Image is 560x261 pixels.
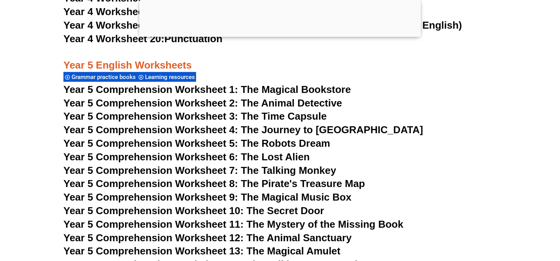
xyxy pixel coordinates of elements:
div: Learning resources [137,72,196,82]
a: Year 4 Worksheet 19:Commonly Confused Words (Australian vs. American English) [63,19,462,31]
h3: Year 5 English Worksheets [63,46,497,72]
a: Year 5 Comprehension Worksheet 8: The Pirate's Treasure Map [63,178,365,189]
iframe: Chat Widget [427,173,560,261]
a: Year 5 Comprehension Worksheet 6: The Lost Alien [63,151,310,163]
span: Year 4 Worksheet 20: [63,33,164,45]
div: Grammar practice books [63,72,137,82]
a: Year 5 Comprehension Worksheet 5: The Robots Dream [63,137,330,149]
span: Year 4 Worksheet 19: [63,19,164,31]
a: Year 5 Comprehension Worksheet 13: The Magical Amulet [63,245,340,257]
a: Year 5 Comprehension Worksheet 4: The Journey to [GEOGRAPHIC_DATA] [63,124,423,136]
a: Year 5 Comprehension Worksheet 3: The Time Capsule [63,110,327,122]
span: Year 4 Worksheet 18: [63,6,164,17]
a: Year 5 Comprehension Worksheet 7: The Talking Monkey [63,165,336,176]
a: Year 5 Comprehension Worksheet 1: The Magical Bookstore [63,84,351,95]
a: Year 4 Worksheet 18:Reading Comprehension [63,6,283,17]
a: Year 5 Comprehension Worksheet 9: The Magical Music Box [63,191,352,203]
a: Year 5 Comprehension Worksheet 11: The Mystery of the Missing Book [63,218,403,230]
span: Learning resources [145,74,197,81]
a: Year 5 Comprehension Worksheet 2: The Animal Detective [63,97,342,109]
a: Year 5 Comprehension Worksheet 12: The Animal Sanctuary [63,232,352,244]
a: Year 4 Worksheet 20:Punctuation [63,33,222,45]
span: Grammar practice books [72,74,138,81]
a: Year 5 Comprehension Worksheet 10: The Secret Door [63,205,324,216]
